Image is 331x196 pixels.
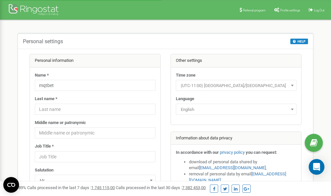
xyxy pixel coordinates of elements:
[35,80,155,91] input: Name
[199,165,266,170] a: [EMAIL_ADDRESS][DOMAIN_NAME]
[246,150,277,155] strong: you can request:
[176,80,297,91] span: (UTC-11:00) Pacific/Midway
[27,185,115,190] span: Calls processed in the last 7 days :
[30,54,160,67] div: Personal information
[182,185,206,190] u: 7 382 453,00
[176,96,194,102] label: Language
[280,9,300,12] span: Profile settings
[243,9,266,12] span: Referral program
[314,9,324,12] span: Log Out
[35,72,49,79] label: Name *
[37,176,153,185] span: Mr.
[3,177,19,193] button: Open CMP widget
[178,105,294,114] span: English
[189,159,297,171] li: download of personal data shared by email ,
[35,151,155,162] input: Job Title
[35,167,53,173] label: Salutation
[116,185,206,190] span: Calls processed in the last 30 days :
[35,104,155,115] input: Last name
[178,81,294,90] span: (UTC-11:00) Pacific/Midway
[91,185,115,190] u: 1 745 115,00
[176,150,219,155] strong: In accordance with our
[220,150,245,155] a: privacy policy
[23,39,63,45] h5: Personal settings
[309,159,324,175] div: Open Intercom Messenger
[35,96,57,102] label: Last name *
[35,175,155,186] span: Mr.
[290,39,308,44] button: HELP
[189,171,297,183] li: removal of personal data by email ,
[176,72,196,79] label: Time zone
[35,127,155,138] input: Middle name or patronymic
[171,54,301,67] div: Other settings
[35,143,54,150] label: Job Title *
[176,104,297,115] span: English
[35,120,86,126] label: Middle name or patronymic
[171,132,301,145] div: Information about data privacy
